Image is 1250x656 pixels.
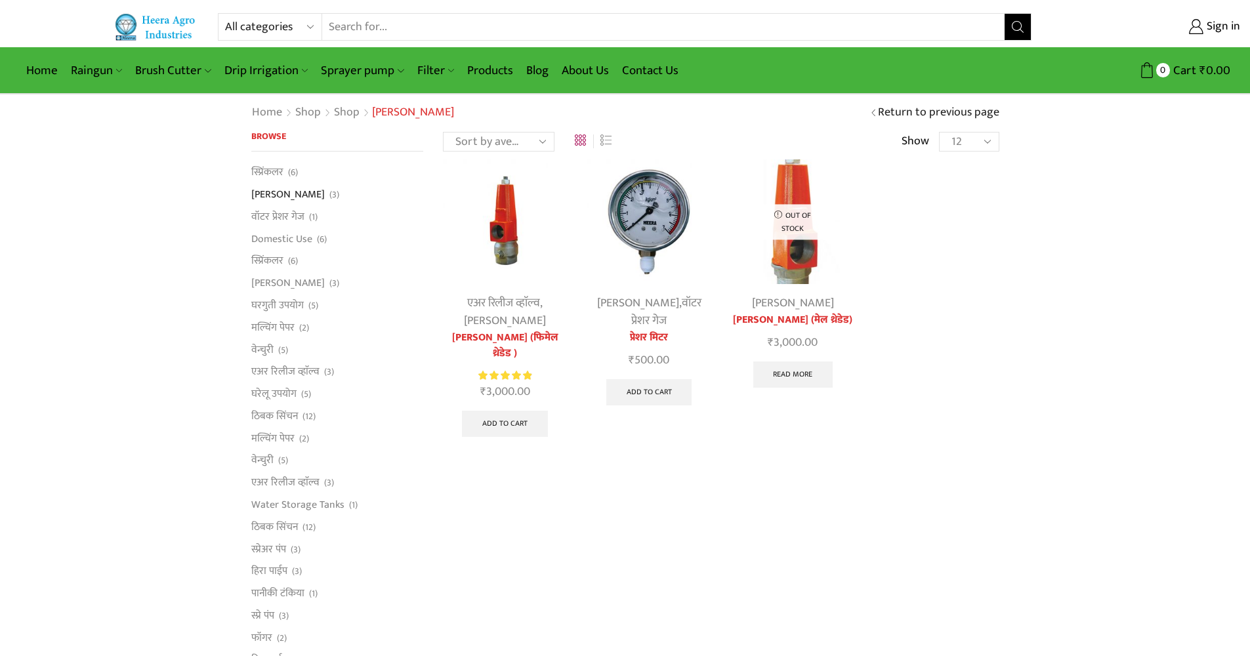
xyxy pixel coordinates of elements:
[443,132,554,152] select: Shop order
[443,295,567,330] div: ,
[295,104,322,121] a: Shop
[372,106,454,120] h1: [PERSON_NAME]
[731,312,855,328] a: [PERSON_NAME] (मेल थ्रेडेड)
[292,565,302,578] span: (3)
[1045,58,1230,83] a: 0 Cart ₹0.00
[308,299,318,312] span: (5)
[731,159,855,283] img: male threaded pressure relief valve
[768,333,818,352] bdi: 3,000.00
[279,609,289,623] span: (3)
[317,233,327,246] span: (6)
[251,449,274,472] a: वेन्चुरी
[606,379,692,405] a: Add to cart: “प्रेशर मिटर”
[461,55,520,86] a: Products
[278,344,288,357] span: (5)
[464,311,546,331] a: [PERSON_NAME]
[587,159,711,283] img: Water Pressure Meter
[251,472,320,494] a: एअर रिलीज व्हाॅल्व
[1051,15,1240,39] a: Sign in
[1203,18,1240,35] span: Sign in
[1156,63,1170,77] span: 0
[251,250,283,272] a: स्प्रिंकलर
[631,293,701,331] a: वॉटर प्रेशर गेज
[520,55,555,86] a: Blog
[20,55,64,86] a: Home
[251,538,286,560] a: स्प्रेअर पंप
[251,361,320,383] a: एअर रिलीज व्हाॅल्व
[411,55,461,86] a: Filter
[478,369,531,382] div: Rated 5.00 out of 5
[333,104,360,121] a: Shop
[480,382,486,401] span: ₹
[251,205,304,228] a: वॉटर प्रेशर गेज
[251,494,344,516] a: Water Storage Tanks
[1170,62,1196,79] span: Cart
[555,55,615,86] a: About Us
[251,604,274,626] a: स्प्रे पंप
[349,499,358,512] span: (1)
[878,104,999,121] a: Return to previous page
[299,432,309,445] span: (2)
[480,382,530,401] bdi: 3,000.00
[299,321,309,335] span: (2)
[251,560,287,583] a: हिरा पाईप
[762,205,824,239] p: Out of stock
[288,166,298,179] span: (6)
[1199,60,1230,81] bdi: 0.00
[251,104,283,121] a: Home
[64,55,129,86] a: Raingun
[251,104,454,121] nav: Breadcrumb
[251,228,312,250] a: Domestic Use
[251,316,295,338] a: मल्चिंग पेपर
[322,14,1005,40] input: Search for...
[478,369,531,382] span: Rated out of 5
[462,411,548,437] a: Add to cart: “प्रेशर रिलीफ व्हाॅल्व (फिमेल थ्रेडेड )”
[251,129,286,144] span: Browse
[587,295,711,330] div: ,
[615,55,685,86] a: Contact Us
[753,361,833,388] a: Read more about “प्रेशर रिलीफ व्हाॅल्व (मेल थ्रेडेड)”
[629,350,669,370] bdi: 500.00
[587,330,711,346] a: प्रेशर मिटर
[251,383,297,405] a: घरेलू उपयोग
[288,255,298,268] span: (6)
[218,55,314,86] a: Drip Irrigation
[129,55,217,86] a: Brush Cutter
[251,165,283,183] a: स्प्रिंकलर
[443,159,567,283] img: pressure relief valve
[291,543,301,556] span: (3)
[278,454,288,467] span: (5)
[302,521,316,534] span: (12)
[309,587,318,600] span: (1)
[597,293,679,313] a: [PERSON_NAME]
[251,184,325,206] a: [PERSON_NAME]
[467,293,540,313] a: एअर रिलीज व्हाॅल्व
[768,333,774,352] span: ₹
[314,55,410,86] a: Sprayer pump
[251,583,304,605] a: पानीकी टंकिया
[1199,60,1206,81] span: ₹
[309,211,318,224] span: (1)
[251,405,298,427] a: ठिबक सिंचन
[251,338,274,361] a: वेन्चुरी
[443,330,567,361] a: [PERSON_NAME] (फिमेल थ्रेडेड )
[251,272,325,295] a: [PERSON_NAME]
[902,133,929,150] span: Show
[251,427,295,449] a: मल्चिंग पेपर
[752,293,834,313] a: [PERSON_NAME]
[324,365,334,379] span: (3)
[329,188,339,201] span: (3)
[629,350,635,370] span: ₹
[277,632,287,645] span: (2)
[251,294,304,316] a: घरगुती उपयोग
[302,410,316,423] span: (12)
[251,626,272,649] a: फॉगर
[251,516,298,538] a: ठिबक सिंचन
[329,277,339,290] span: (3)
[301,388,311,401] span: (5)
[1005,14,1031,40] button: Search button
[324,476,334,489] span: (3)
